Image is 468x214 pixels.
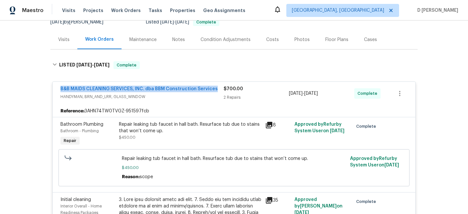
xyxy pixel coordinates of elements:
div: Visits [58,36,70,43]
span: [GEOGRAPHIC_DATA], [GEOGRAPHIC_DATA] [292,7,384,14]
span: scope [140,175,153,179]
div: LISTED [DATE]-[DATE]Complete [50,55,418,76]
div: Cases [364,36,377,43]
div: Floor Plans [325,36,348,43]
span: - [76,63,110,67]
span: Tasks [149,8,162,13]
div: Work Orders [85,36,114,43]
span: Approved by Refurby System User on [294,122,344,133]
span: Visits [62,7,75,14]
div: Maintenance [129,36,157,43]
a: B&B MAIDS CLEANING SERVICES, INC. dba BBM Construction Services [60,87,218,91]
span: Approved by Refurby System User on [350,156,399,167]
span: [DATE] [160,20,174,24]
span: [DATE] [76,63,92,67]
span: Bathroom Plumbing [60,122,103,127]
div: Notes [172,36,185,43]
span: [DATE] [330,129,344,133]
span: $450.00 [119,136,136,139]
div: Repair leaking tub faucet in hall bath. Resurface tub due to stains that won’t come up. [119,121,261,134]
span: Complete [357,90,380,97]
div: Costs [266,36,279,43]
span: Initial cleaning [60,197,91,202]
span: HANDYMAN, BRN_AND_LRR, GLASS_WINDOW [60,93,224,100]
span: Bathroom - Plumbing [60,129,99,133]
span: [DATE] [175,20,189,24]
span: [DATE] [50,20,64,24]
div: Photos [294,36,310,43]
span: - [289,90,318,97]
span: $450.00 [122,164,346,171]
span: Work Orders [111,7,141,14]
div: by [PERSON_NAME] [50,18,111,26]
span: Repair leaking tub faucet in hall bath. Resurface tub due to stains that won’t come up. [122,155,346,162]
b: Reference: [60,108,84,114]
span: [DATE] [289,91,303,96]
span: Listed [146,20,219,24]
span: - [160,20,189,24]
span: $700.00 [224,87,243,91]
span: Maestro [22,7,44,14]
div: 3AHN74TW0TVGZ-951597fcb [53,105,415,117]
span: Geo Assignments [203,7,245,14]
span: Properties [170,7,195,14]
span: Complete [356,198,379,205]
div: 8 [265,121,291,129]
span: Projects [83,7,103,14]
span: Complete [114,62,139,68]
span: Complete [356,123,379,130]
span: [DATE] [94,63,110,67]
span: D [PERSON_NAME] [415,7,458,14]
h6: LISTED [59,61,110,69]
span: Complete [194,20,219,24]
div: Condition Adjustments [201,36,251,43]
div: 2 Repairs [224,94,289,101]
span: [DATE] [384,163,399,167]
span: [DATE] [304,91,318,96]
span: Repair [61,137,79,144]
div: 35 [265,196,291,204]
span: Reason: [122,175,140,179]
